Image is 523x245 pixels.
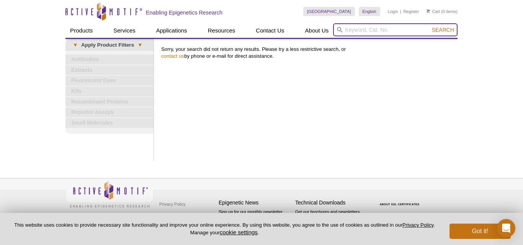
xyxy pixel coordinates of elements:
a: Fluorescent Dyes [65,76,154,86]
a: Privacy Policy [157,198,187,210]
p: This website uses cookies to provide necessary site functionality and improve your online experie... [12,222,437,236]
div: Open Intercom Messenger [497,219,515,237]
li: | [400,7,401,16]
img: Your Cart [427,9,430,13]
a: Recombinant Proteins [65,97,154,107]
a: About Us [301,23,333,38]
img: Active Motif, [65,178,154,209]
h2: Enabling Epigenetics Research [146,9,222,16]
button: Search [430,26,456,33]
p: Sign up for our monthly newsletter highlighting recent publications in the field of epigenetics. [219,209,291,235]
a: Extracts [65,65,154,75]
span: Search [432,27,454,33]
span: ▾ [134,42,146,49]
a: Products [65,23,97,38]
a: contact us [161,53,184,59]
a: Reporter Assays [65,107,154,117]
a: Register [403,9,419,14]
a: ABOUT SSL CERTIFICATES [380,203,420,206]
a: Terms & Conditions [157,210,198,221]
a: Cart [427,9,440,14]
input: Keyword, Cat. No. [333,23,458,36]
h4: Epigenetic News [219,200,291,206]
p: Get our brochures and newsletters, or request them by mail. [295,209,368,228]
button: cookie settings [220,229,258,235]
a: Services [109,23,140,38]
button: Got it! [449,224,511,239]
span: ▾ [69,42,81,49]
a: Resources [203,23,240,38]
li: (0 items) [427,7,458,16]
a: Applications [152,23,192,38]
table: Click to Verify - This site chose Symantec SSL for secure e-commerce and confidential communicati... [372,192,429,209]
a: Antibodies [65,55,154,65]
p: Sorry, your search did not return any results. Please try a less restrictive search, or by phone ... [161,46,454,60]
a: Contact Us [251,23,289,38]
a: [GEOGRAPHIC_DATA] [303,7,355,16]
a: ▾Apply Product Filters▾ [65,39,154,51]
a: Kits [65,86,154,96]
h4: Technical Downloads [295,200,368,206]
a: English [359,7,380,16]
a: Login [388,9,398,14]
a: Small Molecules [65,118,154,128]
a: Privacy Policy [402,222,433,228]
